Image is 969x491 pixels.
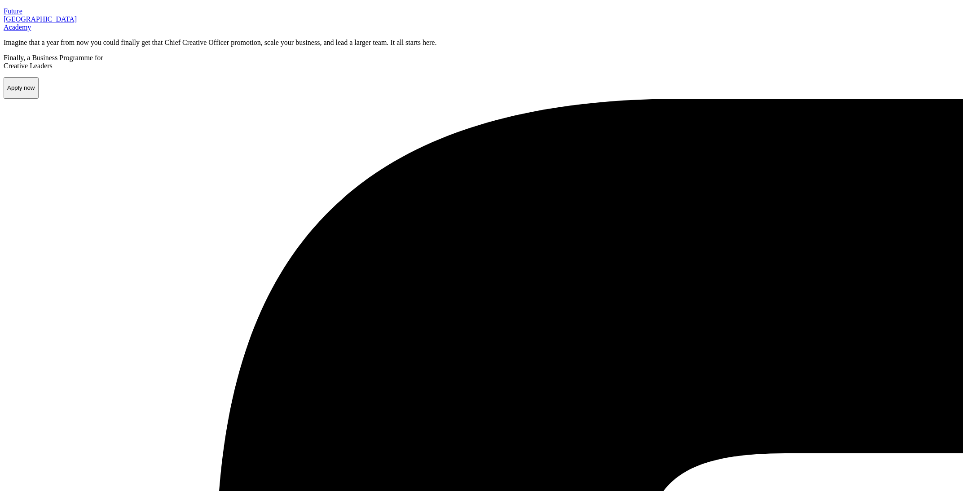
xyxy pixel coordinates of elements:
[8,7,11,15] span: u
[4,23,9,31] span: A
[4,39,965,47] p: Imagine that a year from now you could finally get that Chief Creative Officer promotion, scale y...
[13,7,17,15] span: u
[4,77,39,99] button: Apply now
[4,7,965,31] a: Future[GEOGRAPHIC_DATA]Academy
[4,7,965,31] p: F t re [GEOGRAPHIC_DATA] c demy
[7,84,35,91] p: Apply now
[4,54,965,70] p: Finally, a Business Programme for Creative Leaders
[12,23,15,31] span: a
